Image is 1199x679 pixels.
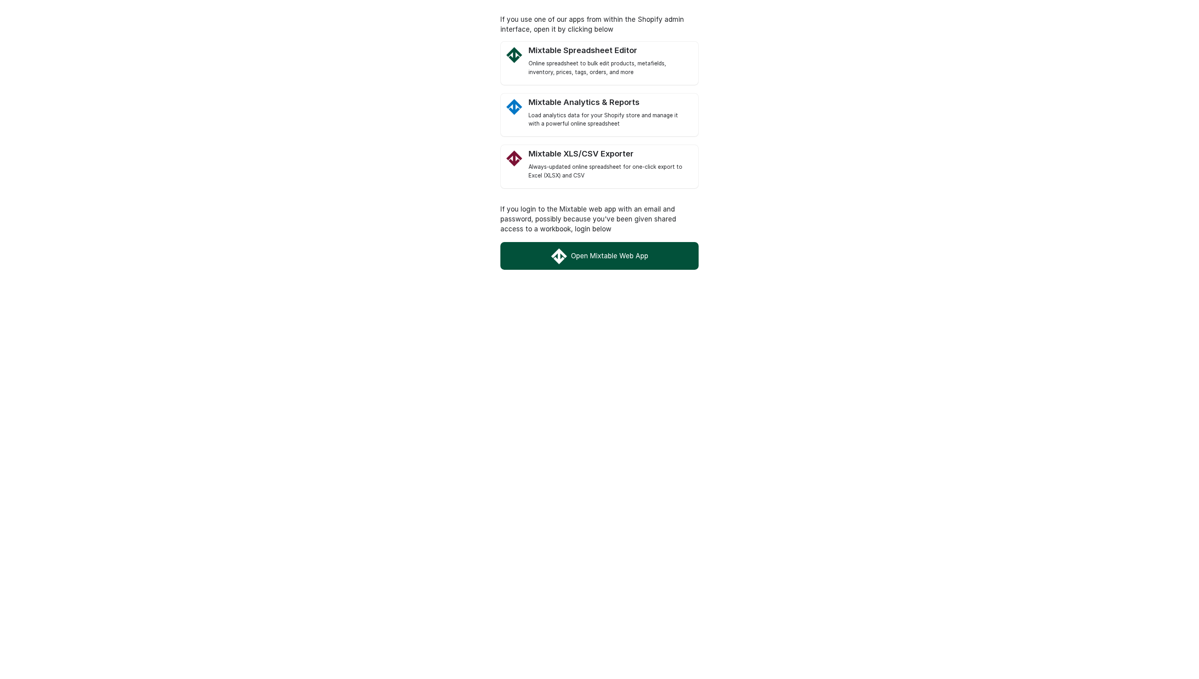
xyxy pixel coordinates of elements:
[529,46,690,77] a: Mixtable Spreadsheet Editor Logo Mixtable Spreadsheet Editor Online spreadsheet to bulk edit prod...
[529,163,690,180] div: Always-updated online spreadsheet for one-click export to Excel (XLSX) and CSV
[529,97,690,107] div: Mixtable Analytics & Reports
[500,204,699,234] p: If you login to the Mixtable web app with an email and password, possibly because you've been giv...
[506,151,522,166] img: Mixtable Excel and CSV Exporter app Logo
[529,111,690,129] div: Load analytics data for your Shopify store and manage it with a powerful online spreadsheet
[500,15,699,34] p: If you use one of our apps from within the Shopify admin interface, open it by clicking below
[500,242,699,270] a: Open Mixtable Web App
[529,46,690,55] div: Mixtable Spreadsheet Editor
[529,149,690,180] a: Mixtable Excel and CSV Exporter app Logo Mixtable XLS/CSV Exporter Always-updated online spreadsh...
[506,47,522,63] img: Mixtable Spreadsheet Editor Logo
[506,99,522,115] img: Mixtable Analytics
[529,149,690,159] div: Mixtable XLS/CSV Exporter
[529,97,690,129] a: Mixtable Analytics Mixtable Analytics & Reports Load analytics data for your Shopify store and ma...
[551,248,567,264] img: Mixtable Web App
[529,59,690,77] div: Online spreadsheet to bulk edit products, metafields, inventory, prices, tags, orders, and more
